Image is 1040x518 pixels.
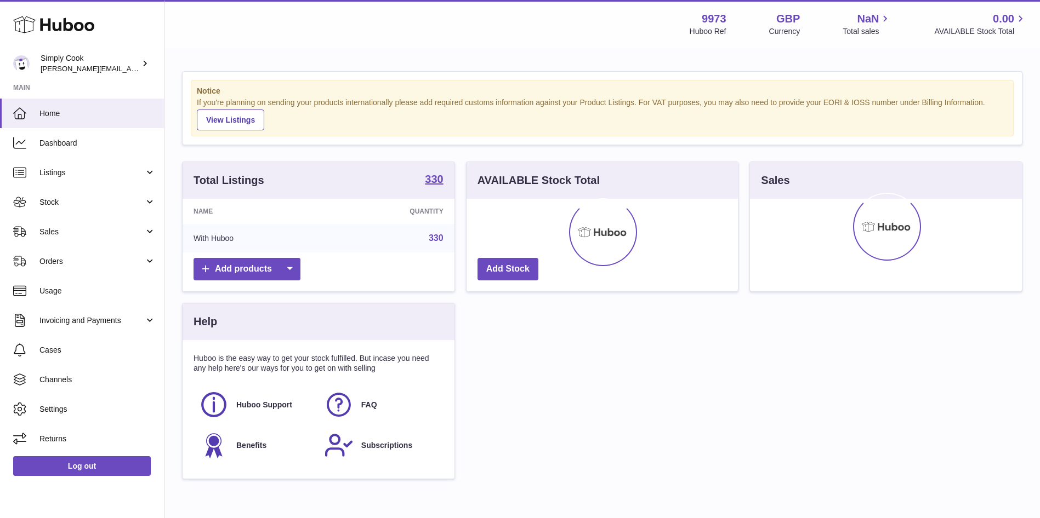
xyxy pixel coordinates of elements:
[236,440,266,451] span: Benefits
[324,430,438,460] a: Subscriptions
[194,258,300,280] a: Add products
[425,174,443,185] strong: 330
[690,26,726,37] div: Huboo Ref
[39,315,144,326] span: Invoicing and Payments
[197,97,1008,130] div: If you're planning on sending your products internationally please add required customs informati...
[197,110,264,130] a: View Listings
[776,11,800,26] strong: GBP
[39,345,156,355] span: Cases
[429,233,444,243] a: 330
[361,440,412,451] span: Subscriptions
[194,173,264,188] h3: Total Listings
[39,138,156,148] span: Dashboard
[39,375,156,385] span: Channels
[13,55,30,72] img: emma@simplycook.com
[236,400,292,410] span: Huboo Support
[478,258,538,280] a: Add Stock
[934,11,1027,37] a: 0.00 AVAILABLE Stock Total
[194,314,217,329] h3: Help
[39,108,156,119] span: Home
[13,456,151,476] a: Log out
[324,390,438,419] a: FAQ
[199,430,313,460] a: Benefits
[39,168,144,178] span: Listings
[39,227,144,237] span: Sales
[41,64,220,73] span: [PERSON_NAME][EMAIL_ADDRESS][DOMAIN_NAME]
[761,173,789,188] h3: Sales
[183,199,326,224] th: Name
[702,11,726,26] strong: 9973
[326,199,454,224] th: Quantity
[425,174,443,187] a: 330
[769,26,800,37] div: Currency
[183,224,326,252] td: With Huboo
[361,400,377,410] span: FAQ
[39,256,144,267] span: Orders
[843,11,891,37] a: NaN Total sales
[39,404,156,415] span: Settings
[993,11,1014,26] span: 0.00
[934,26,1027,37] span: AVAILABLE Stock Total
[41,53,139,74] div: Simply Cook
[39,197,144,208] span: Stock
[194,353,444,374] p: Huboo is the easy way to get your stock fulfilled. But incase you need any help here's our ways f...
[39,286,156,296] span: Usage
[478,173,600,188] h3: AVAILABLE Stock Total
[199,390,313,419] a: Huboo Support
[197,86,1008,96] strong: Notice
[39,434,156,444] span: Returns
[857,11,879,26] span: NaN
[843,26,891,37] span: Total sales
